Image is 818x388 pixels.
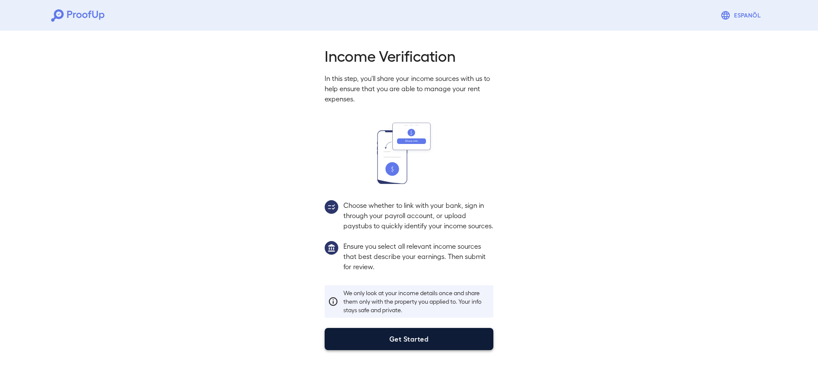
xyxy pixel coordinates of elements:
[325,73,493,104] p: In this step, you'll share your income sources with us to help ensure that you are able to manage...
[343,200,493,231] p: Choose whether to link with your bank, sign in through your payroll account, or upload paystubs t...
[717,7,767,24] button: Espanõl
[343,241,493,272] p: Ensure you select all relevant income sources that best describe your earnings. Then submit for r...
[325,46,493,65] h2: Income Verification
[343,289,490,314] p: We only look at your income details once and share them only with the property you applied to. Yo...
[325,328,493,350] button: Get Started
[377,123,441,184] img: transfer_money.svg
[325,241,338,255] img: group1.svg
[325,200,338,214] img: group2.svg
